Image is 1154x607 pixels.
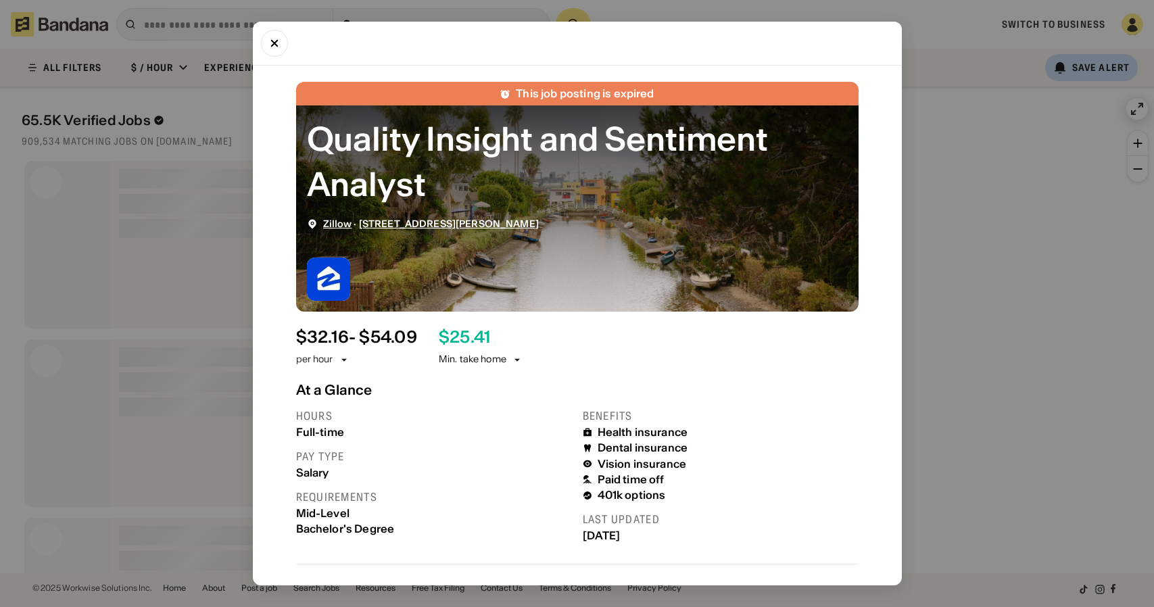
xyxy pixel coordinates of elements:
[323,218,352,230] a: Zillow
[516,87,654,100] div: This job posting is expired
[296,382,859,398] div: At a Glance
[296,450,572,464] div: Pay type
[583,512,859,527] div: Last updated
[296,490,572,504] div: Requirements
[598,426,688,439] div: Health insurance
[296,409,572,423] div: Hours
[439,353,523,366] div: Min. take home
[296,353,333,366] div: per hour
[296,426,572,439] div: Full-time
[261,30,288,57] button: Close
[598,458,687,470] div: Vision insurance
[296,507,572,520] div: Mid-Level
[598,441,688,454] div: Dental insurance
[598,473,665,486] div: Paid time off
[439,328,490,347] div: $ 25.41
[583,409,859,423] div: Benefits
[598,489,666,502] div: 401k options
[323,218,539,230] div: ·
[296,328,417,347] div: $ 32.16 - $54.09
[307,116,848,207] div: Quality Insight and Sentiment Analyst
[583,529,859,542] div: [DATE]
[296,466,572,479] div: Salary
[307,258,350,301] img: Zillow logo
[359,218,539,230] a: [STREET_ADDRESS][PERSON_NAME]
[296,523,572,535] div: Bachelor's Degree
